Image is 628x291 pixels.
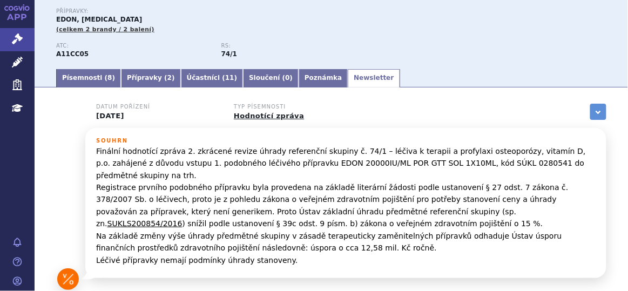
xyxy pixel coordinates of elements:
[225,74,234,82] span: 11
[221,43,376,49] p: RS:
[299,69,348,87] a: Poznámka
[107,74,112,82] span: 8
[221,50,237,58] strong: léčiva k terapii a profylaxi osteoporózy, vitamin D, p.o.
[107,219,183,228] a: SUKLS200854/2016
[96,104,220,110] h3: Datum pořízení
[96,145,596,266] p: Finální hodnotící zpráva 2. zkrácené revize úhrady referenční skupiny č. 74/1 – léčiva k terapii ...
[590,104,606,120] a: zobrazit vše
[56,50,89,58] strong: CHOLEKALCIFEROL
[56,16,142,23] span: EDON, [MEDICAL_DATA]
[234,112,304,120] a: Hodnotící zpráva
[96,138,596,144] h3: Souhrn
[56,26,154,33] span: (celkem 2 brandy / 2 balení)
[121,69,181,87] a: Přípravky (2)
[56,8,386,15] p: Přípravky:
[96,112,220,120] p: [DATE]
[56,69,121,87] a: Písemnosti (8)
[285,74,289,82] span: 0
[234,104,358,110] h3: Typ písemnosti
[243,69,299,87] a: Sloučení (0)
[348,69,400,87] a: Newsletter
[167,74,172,82] span: 2
[181,69,244,87] a: Účastníci (11)
[56,43,211,49] p: ATC:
